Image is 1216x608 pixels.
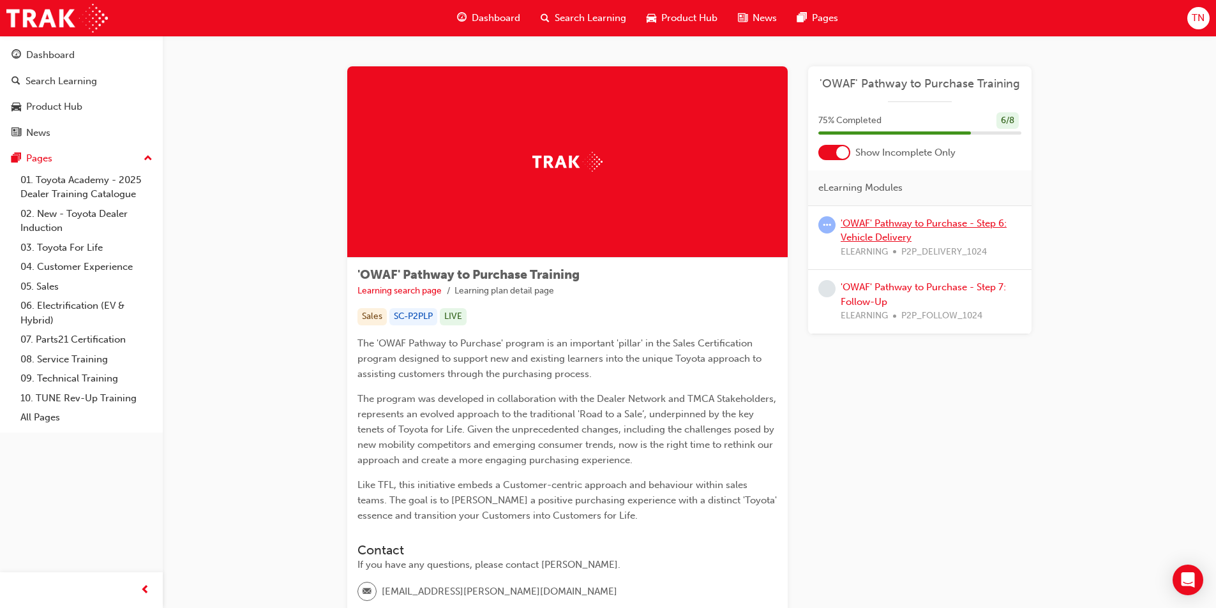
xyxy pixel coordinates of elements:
[15,204,158,238] a: 02. New - Toyota Dealer Induction
[357,479,779,521] span: Like TFL, this initiative embeds a Customer-centric approach and behaviour within sales teams. Th...
[15,369,158,389] a: 09. Technical Training
[753,11,777,26] span: News
[11,76,20,87] span: search-icon
[996,112,1019,130] div: 6 / 8
[363,584,372,600] span: email-icon
[15,296,158,330] a: 06. Electrification (EV & Hybrid)
[530,5,636,31] a: search-iconSearch Learning
[1187,7,1210,29] button: TN
[15,330,158,350] a: 07. Parts21 Certification
[1192,11,1205,26] span: TN
[357,558,777,572] div: If you have any questions, please contact [PERSON_NAME].
[841,218,1007,244] a: 'OWAF' Pathway to Purchase - Step 6: Vehicle Delivery
[26,100,82,114] div: Product Hub
[15,170,158,204] a: 01. Toyota Academy - 2025 Dealer Training Catalogue
[357,285,442,296] a: Learning search page
[357,267,580,282] span: 'OWAF' Pathway to Purchase Training
[15,408,158,427] a: All Pages
[382,584,617,599] span: [EMAIL_ADDRESS][PERSON_NAME][DOMAIN_NAME]
[447,5,530,31] a: guage-iconDashboard
[5,43,158,67] a: Dashboard
[647,10,656,26] span: car-icon
[26,126,50,140] div: News
[541,10,550,26] span: search-icon
[818,77,1021,91] a: 'OWAF' Pathway to Purchase Training
[532,152,603,172] img: Trak
[6,4,108,33] img: Trak
[728,5,787,31] a: news-iconNews
[457,10,467,26] span: guage-icon
[11,128,21,139] span: news-icon
[140,582,150,598] span: prev-icon
[15,238,158,258] a: 03. Toyota For Life
[818,181,903,195] span: eLearning Modules
[901,309,982,323] span: P2P_FOLLOW_1024
[1173,565,1203,595] div: Open Intercom Messenger
[26,48,75,63] div: Dashboard
[11,50,21,61] span: guage-icon
[15,389,158,408] a: 10. TUNE Rev-Up Training
[15,350,158,369] a: 08. Service Training
[5,70,158,93] a: Search Learning
[357,337,764,380] span: The 'OWAF Pathway to Purchase' program is an important 'pillar' in the Sales Certification progra...
[144,151,153,167] span: up-icon
[11,153,21,165] span: pages-icon
[555,11,626,26] span: Search Learning
[841,281,1006,308] a: 'OWAF' Pathway to Purchase - Step 7: Follow-Up
[15,257,158,277] a: 04. Customer Experience
[5,41,158,147] button: DashboardSearch LearningProduct HubNews
[357,543,777,558] h3: Contact
[818,216,836,234] span: learningRecordVerb_ATTEMPT-icon
[26,74,97,89] div: Search Learning
[389,308,437,325] div: SC-P2PLP
[15,277,158,297] a: 05. Sales
[855,145,956,160] span: Show Incomplete Only
[5,121,158,145] a: News
[787,5,848,31] a: pages-iconPages
[818,114,882,128] span: 75 % Completed
[812,11,838,26] span: Pages
[841,309,888,323] span: ELEARNING
[454,284,554,299] li: Learning plan detail page
[738,10,747,26] span: news-icon
[440,308,467,325] div: LIVE
[901,245,987,260] span: P2P_DELIVERY_1024
[472,11,520,26] span: Dashboard
[357,393,779,466] span: The program was developed in collaboration with the Dealer Network and TMCA Stakeholders, represe...
[11,101,21,113] span: car-icon
[818,280,836,297] span: learningRecordVerb_NONE-icon
[357,308,387,325] div: Sales
[661,11,717,26] span: Product Hub
[636,5,728,31] a: car-iconProduct Hub
[797,10,807,26] span: pages-icon
[5,147,158,170] button: Pages
[26,151,52,166] div: Pages
[5,95,158,119] a: Product Hub
[841,245,888,260] span: ELEARNING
